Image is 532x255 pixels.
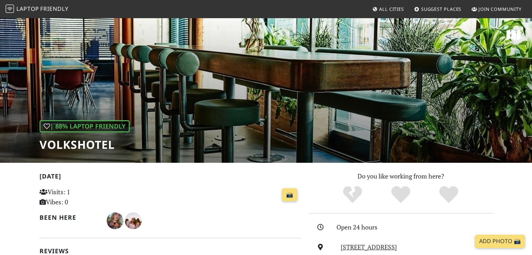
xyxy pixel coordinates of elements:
span: Laptop [16,5,39,13]
h2: Reviews [40,247,300,255]
a: All Cities [369,3,407,15]
a: Add Photo 📸 [475,235,525,248]
span: Marta Fiolhais [125,216,142,224]
span: Join Community [478,6,522,12]
h1: Volkshotel [40,138,130,151]
a: LaptopFriendly LaptopFriendly [6,3,69,15]
a: Suggest Places [411,3,464,15]
div: Open 24 hours [336,222,497,232]
div: Definitely! [425,185,473,204]
div: | 88% Laptop Friendly [40,120,130,132]
a: Join Community [469,3,524,15]
p: Do you like working from here? [309,171,493,181]
span: Friendly [40,5,68,13]
img: 1461-marta.jpg [125,212,142,229]
h2: Been here [40,214,99,221]
div: No [328,185,377,204]
img: 5667-julia.jpg [107,212,123,229]
a: 📸 [282,188,297,202]
a: [STREET_ADDRESS] [341,243,397,251]
span: Julia Schilder [107,216,125,224]
span: Suggest Places [421,6,462,12]
img: LaptopFriendly [6,5,14,13]
div: Yes [377,185,425,204]
h2: [DATE] [40,173,300,183]
p: Visits: 1 Vibes: 0 [40,187,121,207]
span: All Cities [379,6,404,12]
